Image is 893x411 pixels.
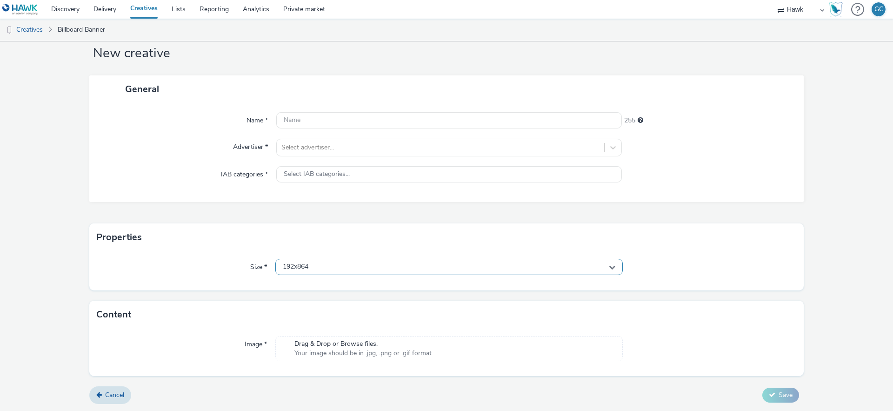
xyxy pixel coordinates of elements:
[624,116,635,125] span: 255
[229,139,272,152] label: Advertiser *
[779,391,793,399] span: Save
[247,259,271,272] label: Size *
[53,19,110,41] a: Billboard Banner
[762,388,799,403] button: Save
[125,83,159,95] span: General
[276,112,622,128] input: Name
[96,308,131,322] h3: Content
[829,2,846,17] a: Hawk Academy
[243,112,272,125] label: Name *
[284,170,350,178] span: Select IAB categories...
[294,349,432,358] span: Your image should be in .jpg, .png or .gif format
[89,386,131,404] a: Cancel
[294,339,432,349] span: Drag & Drop or Browse files.
[5,26,14,35] img: dooh
[217,166,272,179] label: IAB categories *
[874,2,883,16] div: GC
[96,230,142,244] h3: Properties
[2,4,38,15] img: undefined Logo
[283,263,308,271] span: 192x864
[241,336,271,349] label: Image *
[105,391,124,399] span: Cancel
[89,45,804,62] h1: New creative
[638,116,643,125] div: Maximum 255 characters
[829,2,843,17] img: Hawk Academy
